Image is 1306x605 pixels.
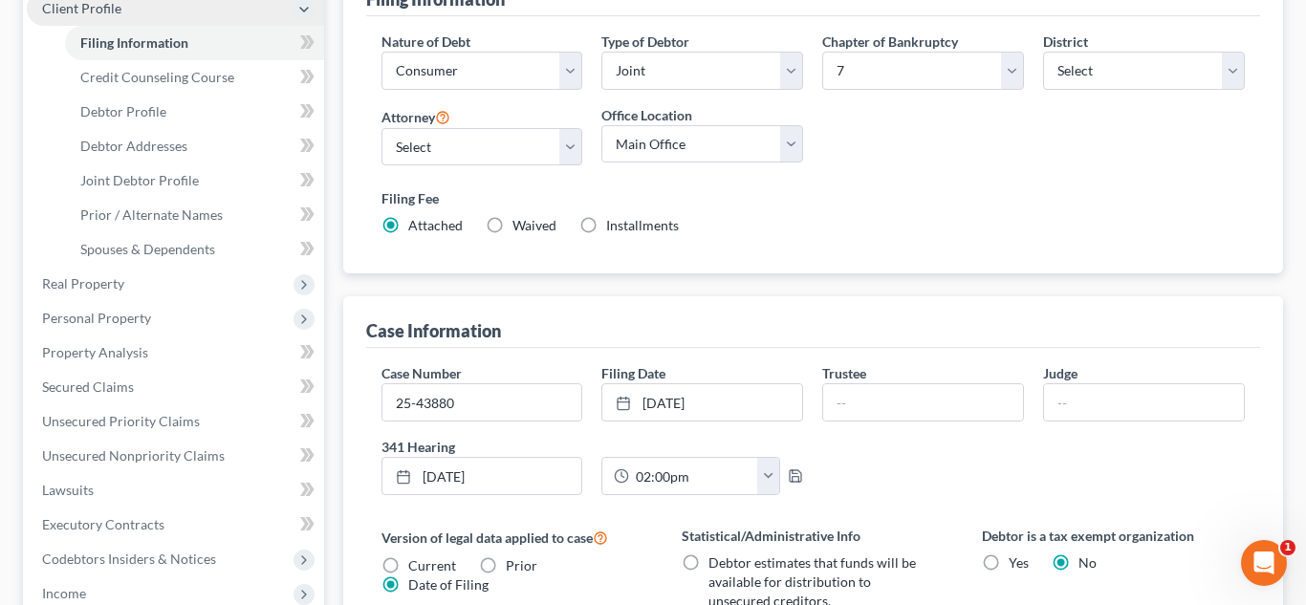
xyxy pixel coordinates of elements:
label: Chapter of Bankruptcy [822,32,958,52]
a: Debtor Addresses [65,129,324,163]
label: Debtor is a tax exempt organization [982,526,1244,546]
label: Case Number [381,363,462,383]
a: Property Analysis [27,335,324,370]
iframe: Intercom live chat [1241,540,1287,586]
label: Type of Debtor [601,32,689,52]
span: No [1078,554,1097,571]
label: Statistical/Administrative Info [682,526,944,546]
a: Credit Counseling Course [65,60,324,95]
span: Joint Debtor Profile [80,172,199,188]
div: Case Information [366,319,501,342]
span: Spouses & Dependents [80,241,215,257]
span: Prior / Alternate Names [80,206,223,223]
a: Lawsuits [27,473,324,508]
span: Unsecured Nonpriority Claims [42,447,225,464]
span: Debtor Addresses [80,138,187,154]
span: Waived [512,217,556,233]
span: Codebtors Insiders & Notices [42,551,216,567]
label: 341 Hearing [372,437,814,457]
input: -- [1044,384,1244,421]
label: Attorney [381,105,450,128]
label: Filing Date [601,363,665,383]
input: Enter case number... [382,384,582,421]
span: Filing Information [80,34,188,51]
a: Unsecured Nonpriority Claims [27,439,324,473]
label: Judge [1043,363,1077,383]
input: -- [823,384,1023,421]
a: Spouses & Dependents [65,232,324,267]
label: Version of legal data applied to case [381,526,643,549]
label: Filing Fee [381,188,1246,208]
label: Nature of Debt [381,32,470,52]
span: Unsecured Priority Claims [42,413,200,429]
span: Current [408,557,456,573]
a: Executory Contracts [27,508,324,542]
input: -- : -- [629,458,758,494]
label: District [1043,32,1088,52]
span: Prior [506,557,537,573]
a: [DATE] [382,458,582,494]
span: Secured Claims [42,378,134,395]
span: Income [42,585,86,601]
span: Installments [606,217,679,233]
a: Debtor Profile [65,95,324,129]
a: Joint Debtor Profile [65,163,324,198]
a: Filing Information [65,26,324,60]
a: Prior / Alternate Names [65,198,324,232]
span: Executory Contracts [42,516,164,532]
span: Debtor Profile [80,103,166,119]
span: Credit Counseling Course [80,69,234,85]
span: Date of Filing [408,576,489,593]
label: Office Location [601,105,692,125]
span: Attached [408,217,463,233]
a: Secured Claims [27,370,324,404]
span: Property Analysis [42,344,148,360]
span: Real Property [42,275,124,292]
a: Unsecured Priority Claims [27,404,324,439]
span: Lawsuits [42,482,94,498]
span: 1 [1280,540,1295,555]
label: Trustee [822,363,866,383]
a: [DATE] [602,384,802,421]
span: Personal Property [42,310,151,326]
span: Yes [1009,554,1029,571]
